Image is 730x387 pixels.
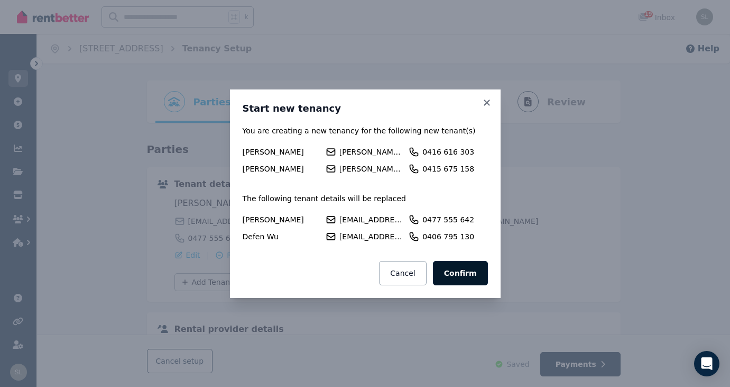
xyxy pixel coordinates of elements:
div: Defen Wu [243,231,321,242]
p: The following tenant details will be replaced [243,193,488,204]
span: 0416 616 303 [422,147,487,157]
span: 0406 795 130 [422,231,487,242]
span: [PERSON_NAME][EMAIL_ADDRESS][PERSON_NAME][DOMAIN_NAME] [339,164,404,174]
span: 0477 555 642 [422,214,487,225]
h3: Start new tenancy [243,102,488,115]
div: [PERSON_NAME] [243,164,321,174]
p: You are creating a new tenancy for the following new tenant(s) [243,125,488,136]
span: [EMAIL_ADDRESS][DOMAIN_NAME] [339,214,404,225]
div: Open Intercom Messenger [694,351,719,376]
span: 0415 675 158 [422,164,487,174]
button: Cancel [379,261,426,285]
div: [PERSON_NAME] [243,147,321,157]
span: [EMAIL_ADDRESS][DOMAIN_NAME] [339,231,404,242]
button: Confirm [433,261,488,285]
span: [PERSON_NAME][EMAIL_ADDRESS][DOMAIN_NAME] [339,147,404,157]
div: [PERSON_NAME] [243,214,321,225]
